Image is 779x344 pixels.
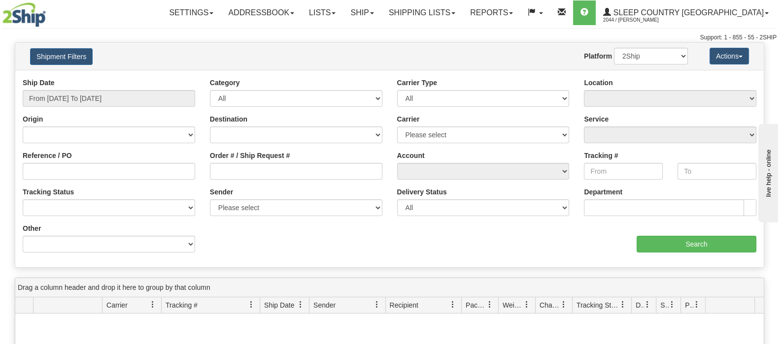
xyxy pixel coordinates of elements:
[540,300,560,310] span: Charge
[596,0,776,25] a: Sleep Country [GEOGRAPHIC_DATA] 2044 / [PERSON_NAME]
[756,122,778,222] iframe: chat widget
[302,0,343,25] a: Lists
[243,296,260,313] a: Tracking # filter column settings
[221,0,302,25] a: Addressbook
[466,300,486,310] span: Packages
[210,78,240,88] label: Category
[397,187,447,197] label: Delivery Status
[390,300,418,310] span: Recipient
[369,296,385,313] a: Sender filter column settings
[397,114,420,124] label: Carrier
[636,300,644,310] span: Delivery Status
[584,187,622,197] label: Department
[677,163,756,180] input: To
[106,300,128,310] span: Carrier
[144,296,161,313] a: Carrier filter column settings
[614,296,631,313] a: Tracking Status filter column settings
[710,48,749,64] button: Actions
[23,187,74,197] label: Tracking Status
[481,296,498,313] a: Packages filter column settings
[611,8,764,17] span: Sleep Country [GEOGRAPHIC_DATA]
[7,8,91,16] div: live help - online
[637,236,756,252] input: Search
[584,151,618,160] label: Tracking #
[660,300,669,310] span: Shipment Issues
[584,51,612,61] label: Platform
[23,78,55,88] label: Ship Date
[397,151,425,160] label: Account
[210,151,290,160] label: Order # / Ship Request #
[685,300,693,310] span: Pickup Status
[210,114,247,124] label: Destination
[463,0,520,25] a: Reports
[584,163,663,180] input: From
[23,114,43,124] label: Origin
[15,278,764,297] div: grid grouping header
[688,296,705,313] a: Pickup Status filter column settings
[555,296,572,313] a: Charge filter column settings
[166,300,198,310] span: Tracking #
[518,296,535,313] a: Weight filter column settings
[210,187,233,197] label: Sender
[381,0,463,25] a: Shipping lists
[397,78,437,88] label: Carrier Type
[576,300,619,310] span: Tracking Status
[264,300,294,310] span: Ship Date
[503,300,523,310] span: Weight
[30,48,93,65] button: Shipment Filters
[639,296,656,313] a: Delivery Status filter column settings
[2,33,777,42] div: Support: 1 - 855 - 55 - 2SHIP
[343,0,381,25] a: Ship
[584,78,612,88] label: Location
[23,151,72,160] label: Reference / PO
[23,223,41,233] label: Other
[2,2,46,27] img: logo2044.jpg
[292,296,309,313] a: Ship Date filter column settings
[603,15,677,25] span: 2044 / [PERSON_NAME]
[584,114,609,124] label: Service
[313,300,336,310] span: Sender
[444,296,461,313] a: Recipient filter column settings
[162,0,221,25] a: Settings
[664,296,680,313] a: Shipment Issues filter column settings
